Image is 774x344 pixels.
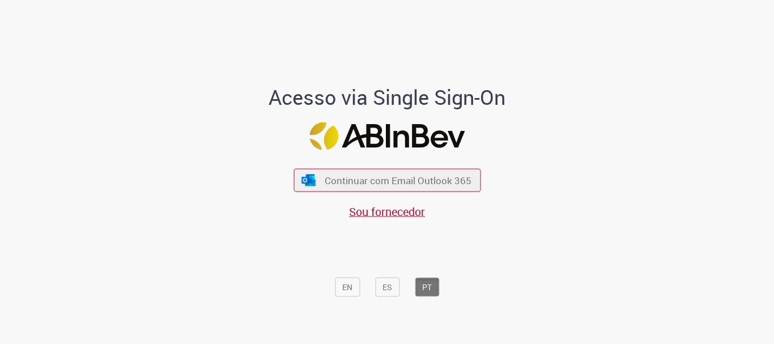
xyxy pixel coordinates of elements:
img: Logo ABInBev [309,122,465,150]
span: Continuar com Email Outlook 365 [325,174,471,187]
button: ES [375,278,399,297]
img: ícone Azure/Microsoft 360 [301,174,317,186]
button: PT [415,278,439,297]
a: Sou fornecedor [349,204,425,219]
button: ícone Azure/Microsoft 360 Continuar com Email Outlook 365 [294,169,480,192]
h1: Acesso via Single Sign-On [230,86,545,109]
button: EN [335,278,360,297]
